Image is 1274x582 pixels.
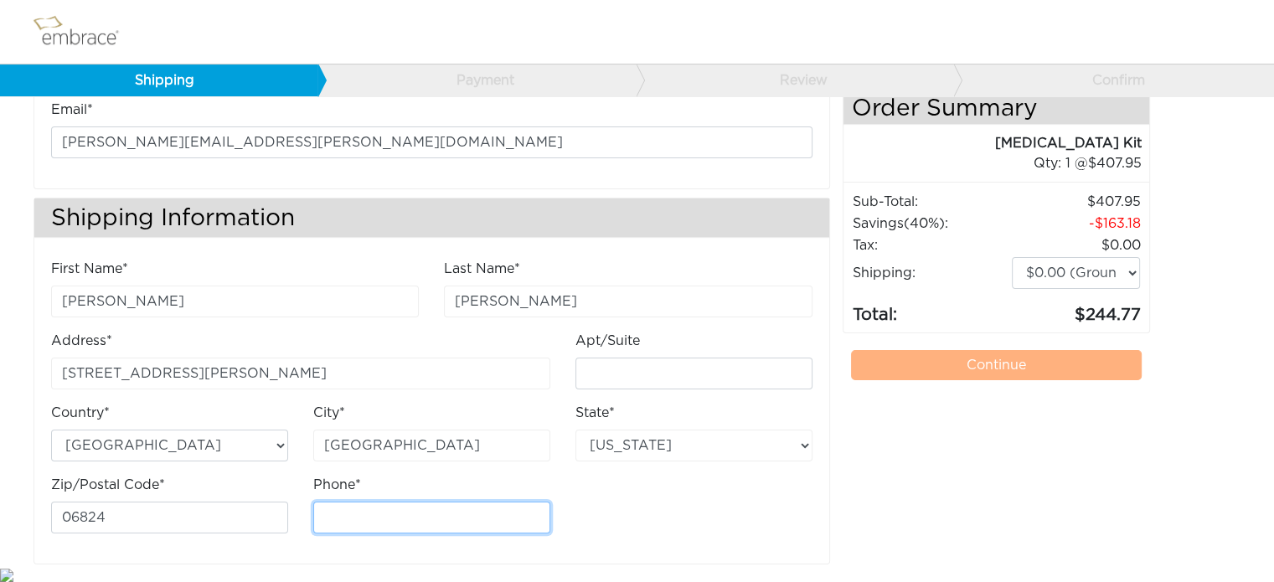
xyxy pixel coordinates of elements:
[1011,191,1142,213] td: 407.95
[575,331,640,351] label: Apt/Suite
[852,256,1011,290] td: Shipping:
[51,331,112,351] label: Address*
[852,234,1011,256] td: Tax:
[317,64,636,96] a: Payment
[29,11,138,53] img: logo.png
[313,403,345,423] label: City*
[51,100,93,120] label: Email*
[636,64,954,96] a: Review
[444,259,520,279] label: Last Name*
[51,475,165,495] label: Zip/Postal Code*
[953,64,1271,96] a: Confirm
[852,290,1011,328] td: Total:
[1011,290,1142,328] td: 244.77
[1011,234,1142,256] td: 0.00
[843,133,1142,153] div: [MEDICAL_DATA] Kit
[51,259,128,279] label: First Name*
[34,198,829,238] h3: Shipping Information
[864,153,1142,173] div: 1 @
[904,217,945,230] span: (40%)
[1011,213,1142,234] td: 163.18
[51,403,110,423] label: Country*
[852,191,1011,213] td: Sub-Total:
[843,87,1150,125] h4: Order Summary
[1087,157,1141,170] span: 407.95
[575,403,615,423] label: State*
[851,350,1142,380] a: Continue
[313,475,361,495] label: Phone*
[852,213,1011,234] td: Savings :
